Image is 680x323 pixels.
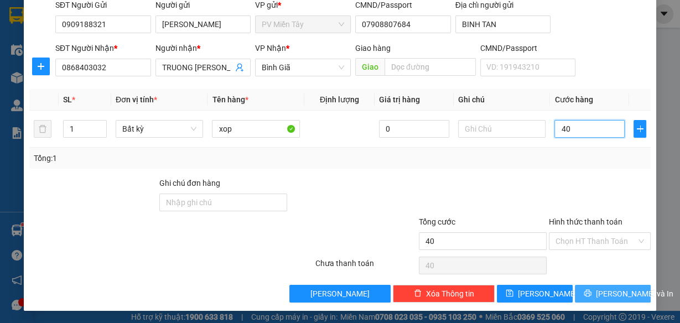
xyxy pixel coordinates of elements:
span: [PERSON_NAME] và In [596,288,673,300]
div: SĐT Người Nhận [55,42,151,54]
span: Xóa Thông tin [426,288,474,300]
input: Dọc đường [385,58,476,76]
span: save [506,289,513,298]
div: Người nhận [155,42,251,54]
span: Tên hàng [212,95,248,104]
span: [PERSON_NAME] [518,288,577,300]
span: Đơn vị tính [116,95,157,104]
button: delete [34,120,51,138]
span: Bình Giã [262,59,344,76]
span: plus [634,124,646,133]
button: [PERSON_NAME] [289,285,391,303]
label: Hình thức thanh toán [549,217,622,226]
input: VD: Bàn, Ghế [212,120,300,138]
span: Giao [355,58,385,76]
button: plus [634,120,646,138]
span: Giao hàng [355,44,391,53]
span: VP Nhận [255,44,286,53]
div: Chưa thanh toán [314,257,418,277]
span: Định lượng [320,95,359,104]
input: Địa chỉ của người gửi [455,15,551,33]
span: Bất kỳ [122,121,197,137]
label: Ghi chú đơn hàng [159,179,220,187]
div: Tổng: 1 [34,152,263,164]
th: Ghi chú [454,89,551,111]
span: printer [584,289,591,298]
span: [PERSON_NAME] [310,288,370,300]
button: deleteXóa Thông tin [393,285,495,303]
input: 0 [379,120,449,138]
span: SL [63,95,72,104]
span: Giá trị hàng [379,95,420,104]
span: user-add [235,63,244,72]
span: PV Miền Tây [262,16,344,33]
span: plus [33,62,49,71]
button: printer[PERSON_NAME] và In [575,285,651,303]
div: CMND/Passport [480,42,576,54]
input: Ghi Chú [458,120,546,138]
button: save[PERSON_NAME] [497,285,573,303]
span: Tổng cước [419,217,455,226]
span: Cước hàng [554,95,593,104]
button: plus [32,58,50,75]
span: delete [414,289,422,298]
input: Ghi chú đơn hàng [159,194,287,211]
